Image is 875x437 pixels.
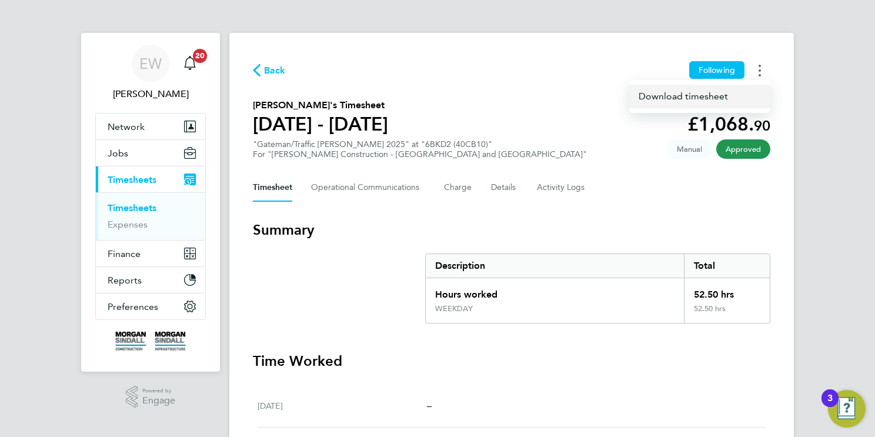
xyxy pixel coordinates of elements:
span: This timesheet was manually created. [667,139,712,159]
nav: Main navigation [81,33,220,372]
button: Reports [96,267,205,293]
div: 52.50 hrs [684,304,770,323]
h1: [DATE] - [DATE] [253,112,388,136]
img: morgansindall-logo-retina.png [115,332,186,351]
h3: Time Worked [253,352,770,371]
a: 20 [178,45,202,82]
button: Charge [444,174,472,202]
div: Hours worked [426,278,684,304]
button: Operational Communications [311,174,425,202]
span: EW [139,56,162,71]
div: Timesheets [96,192,205,240]
span: Engage [142,396,175,406]
button: Finance [96,241,205,266]
button: Timesheets Menu [749,61,770,79]
span: – [427,400,432,411]
span: Emma Wells [95,87,206,101]
button: Following [689,61,744,79]
span: Preferences [108,301,158,312]
a: Expenses [108,219,148,230]
a: Go to home page [95,332,206,351]
button: Timesheets [96,166,205,192]
button: Network [96,114,205,139]
a: Powered byEngage [126,386,176,408]
button: Back [253,63,286,78]
div: WEEKDAY [435,304,473,313]
div: Summary [425,253,770,323]
div: 3 [827,398,833,413]
button: Open Resource Center, 3 new notifications [828,390,866,428]
a: Timesheets [108,202,156,214]
span: Back [264,64,286,78]
button: Jobs [96,140,205,166]
button: Preferences [96,293,205,319]
div: Description [426,254,684,278]
div: "Gateman/Traffic [PERSON_NAME] 2025" at "6BKD2 (40CB10)" [253,139,587,159]
button: Timesheet [253,174,292,202]
span: Reports [108,275,142,286]
a: EW[PERSON_NAME] [95,45,206,101]
span: Network [108,121,145,132]
a: Timesheets Menu [629,85,770,108]
span: Powered by [142,386,175,396]
h2: [PERSON_NAME]'s Timesheet [253,98,388,112]
div: For "[PERSON_NAME] Construction - [GEOGRAPHIC_DATA] and [GEOGRAPHIC_DATA]" [253,149,587,159]
span: Timesheets [108,174,156,185]
div: Total [684,254,770,278]
app-decimal: £1,068. [687,113,770,135]
h3: Summary [253,221,770,239]
button: Activity Logs [537,174,586,202]
div: 52.50 hrs [684,278,770,304]
button: Details [491,174,518,202]
div: [DATE] [258,399,427,413]
span: This timesheet has been approved. [716,139,770,159]
span: 20 [193,49,207,63]
span: Finance [108,248,141,259]
span: Jobs [108,148,128,159]
span: 90 [754,117,770,134]
span: Following [699,65,735,75]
